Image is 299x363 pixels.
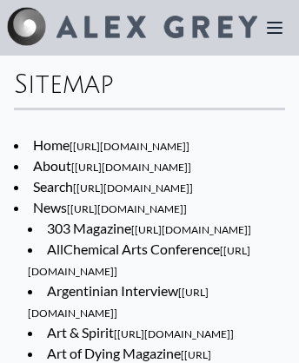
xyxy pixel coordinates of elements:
[47,220,251,236] a: 303 Magazine[[URL][DOMAIN_NAME]]
[70,140,189,153] span: [[URL][DOMAIN_NAME]]
[33,178,193,195] a: Search[[URL][DOMAIN_NAME]]
[33,136,189,153] a: Home[[URL][DOMAIN_NAME]]
[131,223,251,236] span: [[URL][DOMAIN_NAME]]
[33,199,187,215] a: News[[URL][DOMAIN_NAME]]
[114,327,234,340] span: [[URL][DOMAIN_NAME]]
[14,69,285,108] div: Sitemap
[28,282,209,320] a: Argentinian Interview[[URL][DOMAIN_NAME]]
[47,324,234,340] a: Art & Spirit[[URL][DOMAIN_NAME]]
[33,157,191,174] a: About[[URL][DOMAIN_NAME]]
[71,161,191,174] span: [[URL][DOMAIN_NAME]]
[28,241,250,278] a: AllChemical Arts Conference[[URL][DOMAIN_NAME]]
[73,181,193,195] span: [[URL][DOMAIN_NAME]]
[67,202,187,215] span: [[URL][DOMAIN_NAME]]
